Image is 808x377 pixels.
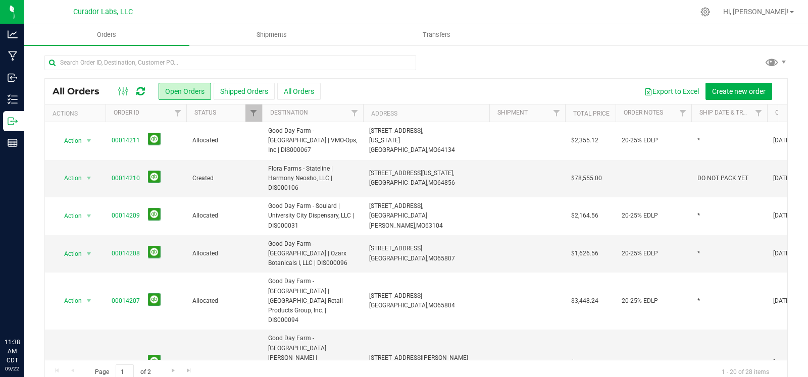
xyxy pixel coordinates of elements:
[83,171,95,185] span: select
[5,365,20,372] p: 09/22
[5,338,20,365] p: 11:38 AM CDT
[571,358,598,367] span: $2,879.12
[189,24,355,45] a: Shipments
[369,354,468,361] span: [STREET_ADDRESS][PERSON_NAME]
[55,209,82,223] span: Action
[8,138,18,148] inline-svg: Reports
[675,104,691,122] a: Filter
[369,212,427,229] span: [GEOGRAPHIC_DATA][PERSON_NAME],
[699,109,777,116] a: Ship Date & Transporter
[369,292,422,299] span: [STREET_ADDRESS]
[409,30,464,39] span: Transfers
[270,109,308,116] a: Destination
[369,255,428,262] span: [GEOGRAPHIC_DATA],
[83,30,130,39] span: Orders
[44,55,416,70] input: Search Order ID, Destination, Customer PO...
[192,358,256,367] span: Allocated
[192,249,256,258] span: Allocated
[268,239,357,268] span: Good Day Farm - [GEOGRAPHIC_DATA] | Ozarx Botanicals I, LLC | DIS000096
[699,7,712,17] div: Manage settings
[55,134,82,148] span: Action
[8,51,18,61] inline-svg: Manufacturing
[548,104,565,122] a: Filter
[8,94,18,104] inline-svg: Inventory
[83,209,95,223] span: select
[697,174,748,183] span: DO NOT PACK YET
[55,171,82,185] span: Action
[622,296,658,306] span: 20-25% EDLP
[112,174,140,183] a: 00014210
[428,179,437,186] span: MO
[369,245,422,252] span: [STREET_ADDRESS]
[192,296,256,306] span: Allocated
[192,211,256,221] span: Allocated
[369,170,454,177] span: [STREET_ADDRESS][US_STATE],
[437,302,455,309] span: 65804
[83,134,95,148] span: select
[243,30,300,39] span: Shipments
[170,104,186,122] a: Filter
[346,104,363,122] a: Filter
[369,202,423,209] span: [STREET_ADDRESS],
[268,277,357,325] span: Good Day Farm - [GEOGRAPHIC_DATA] | [GEOGRAPHIC_DATA] Retail Products Group, Inc. | DIS000094
[622,211,658,221] span: 20-25% EDLP
[622,136,658,145] span: 20-25% EDLP
[55,247,82,261] span: Action
[114,109,139,116] a: Order ID
[8,73,18,83] inline-svg: Inbound
[268,201,357,231] span: Good Day Farm - Soulard | University City Dispensary, LLC | DIS000031
[73,8,133,16] span: Curador Labs, LLC
[369,179,428,186] span: [GEOGRAPHIC_DATA],
[194,109,216,116] a: Status
[712,87,766,95] span: Create new order
[624,109,663,116] a: Order Notes
[571,211,598,221] span: $2,164.56
[245,104,262,122] a: Filter
[83,294,95,308] span: select
[437,146,455,153] span: 64134
[268,164,357,193] span: Flora Farms - Stateline | Harmony Neosho, LLC | DIS000106
[369,302,428,309] span: [GEOGRAPHIC_DATA],
[53,110,102,117] div: Actions
[214,83,275,100] button: Shipped Orders
[8,29,18,39] inline-svg: Analytics
[24,24,189,45] a: Orders
[497,109,528,116] a: Shipment
[363,104,489,122] th: Address
[8,116,18,126] inline-svg: Outbound
[112,211,140,221] a: 00014209
[10,296,40,327] iframe: Resource center
[416,222,425,229] span: MO
[55,356,82,370] span: Action
[425,222,443,229] span: 63104
[159,83,211,100] button: Open Orders
[428,255,437,262] span: MO
[705,83,772,100] button: Create new order
[55,294,82,308] span: Action
[622,249,658,258] span: 20-25% EDLP
[750,104,767,122] a: Filter
[83,356,95,370] span: select
[192,174,256,183] span: Created
[437,255,455,262] span: 65807
[428,146,437,153] span: MO
[571,296,598,306] span: $3,448.24
[571,136,598,145] span: $2,355.12
[622,358,658,367] span: 20-25% EDLP
[723,8,789,16] span: Hi, [PERSON_NAME]!
[573,110,610,117] a: Total Price
[369,127,423,134] span: [STREET_ADDRESS],
[83,247,95,261] span: select
[437,179,455,186] span: 64856
[428,302,437,309] span: MO
[369,137,428,153] span: [US_STATE][GEOGRAPHIC_DATA],
[354,24,519,45] a: Transfers
[112,136,140,145] a: 00014211
[112,358,140,367] a: 00014205
[277,83,321,100] button: All Orders
[112,296,140,306] a: 00014207
[571,249,598,258] span: $1,626.56
[192,136,256,145] span: Allocated
[268,126,357,155] span: Good Day Farm - [GEOGRAPHIC_DATA] | VMO-Ops, Inc | DIS000067
[571,174,602,183] span: $78,555.00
